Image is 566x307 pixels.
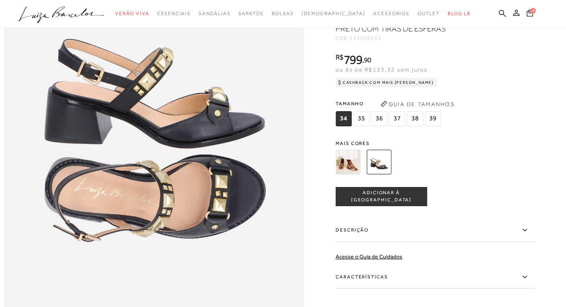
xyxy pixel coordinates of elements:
span: Outlet [417,11,440,16]
span: Bolsas [272,11,294,16]
span: ou 6x de R$133,32 sem juros [336,66,427,73]
span: Mais cores [336,141,534,146]
span: 799 [344,52,362,67]
label: Características [336,266,534,289]
span: 37 [389,111,405,126]
span: [DEMOGRAPHIC_DATA] [301,11,365,16]
span: BLOG LB [448,11,471,16]
span: Acessórios [373,11,410,16]
span: 34 [336,111,352,126]
span: Sapatos [238,11,263,16]
span: 39 [425,111,441,126]
a: BLOG LB [448,6,471,21]
span: Essenciais [157,11,191,16]
a: categoryNavScreenReaderText [199,6,230,21]
span: Tamanho [336,98,443,110]
div: CÓD: [336,36,495,41]
button: Guia de Tamanhos [378,98,457,110]
span: Sandálias [199,11,230,16]
a: categoryNavScreenReaderText [373,6,410,21]
span: 35 [354,111,369,126]
span: Verão Viva [115,11,149,16]
span: 38 [407,111,423,126]
img: SANDÁLIA DE SALTO BLOCO EM COURO PRETO COM TIRAS DE ESFERAS [367,150,391,174]
div: Cashback com Mais [PERSON_NAME] [336,78,437,87]
span: ADICIONAR À [GEOGRAPHIC_DATA] [336,190,427,204]
span: 90 [364,56,371,64]
span: 0 [530,8,536,14]
a: categoryNavScreenReaderText [238,6,263,21]
a: noSubCategoriesText [301,6,365,21]
a: categoryNavScreenReaderText [157,6,191,21]
i: , [362,56,371,64]
label: Descrição [336,219,534,242]
i: R$ [336,54,344,61]
a: Acesse o Guia de Cuidados [336,253,402,260]
button: 0 [524,9,535,19]
button: ADICIONAR À [GEOGRAPHIC_DATA] [336,187,427,206]
span: 36 [371,111,387,126]
a: categoryNavScreenReaderText [272,6,294,21]
img: SANDÁLIA DE SALTO BLOCO EM COURO METALIZADO DOURADO COM TIRAS DE ESFERAS [336,150,360,174]
span: 131500551 [350,35,382,41]
a: categoryNavScreenReaderText [115,6,149,21]
a: categoryNavScreenReaderText [417,6,440,21]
